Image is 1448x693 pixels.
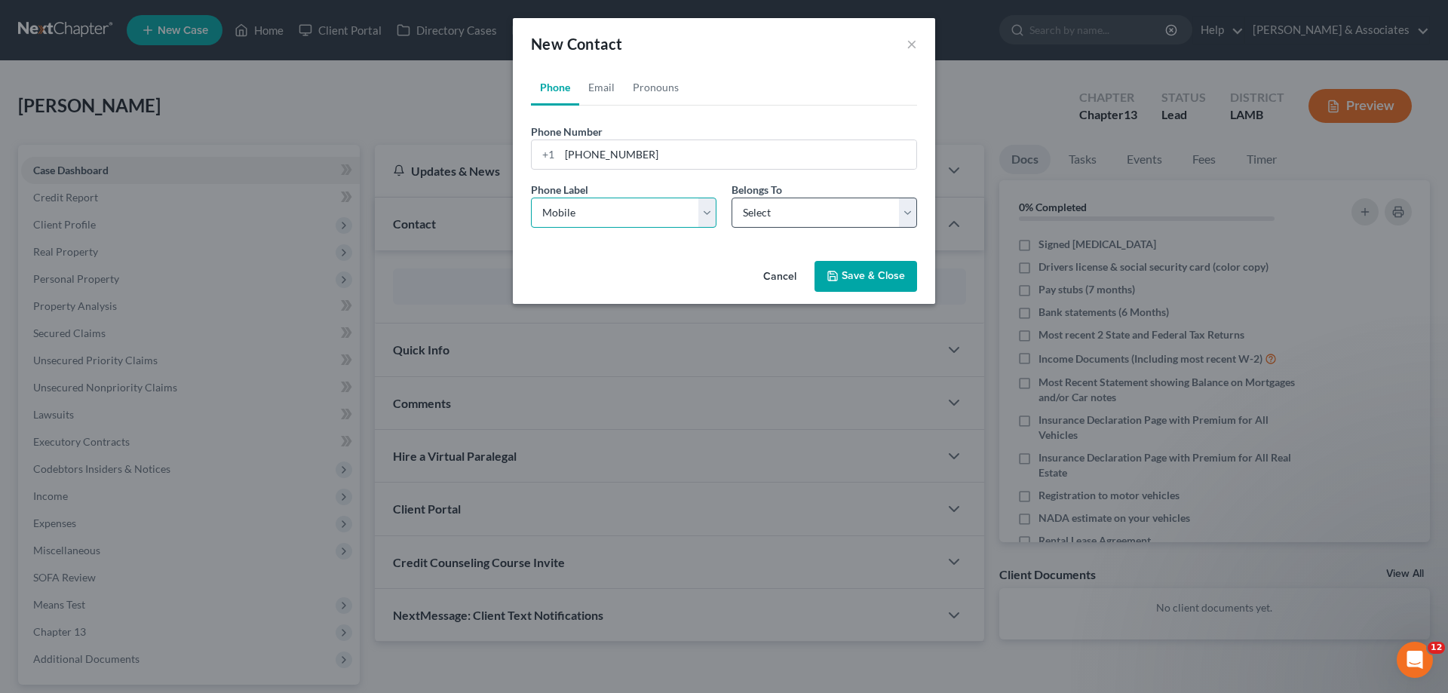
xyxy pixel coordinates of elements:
[814,261,917,293] button: Save & Close
[1397,642,1433,678] iframe: Intercom live chat
[1428,642,1445,654] span: 12
[531,125,603,138] span: Phone Number
[531,69,579,106] a: Phone
[732,183,782,196] span: Belongs To
[532,140,560,169] div: +1
[560,140,916,169] input: ###-###-####
[531,35,622,53] span: New Contact
[751,262,808,293] button: Cancel
[907,35,917,53] button: ×
[624,69,688,106] a: Pronouns
[579,69,624,106] a: Email
[531,183,588,196] span: Phone Label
